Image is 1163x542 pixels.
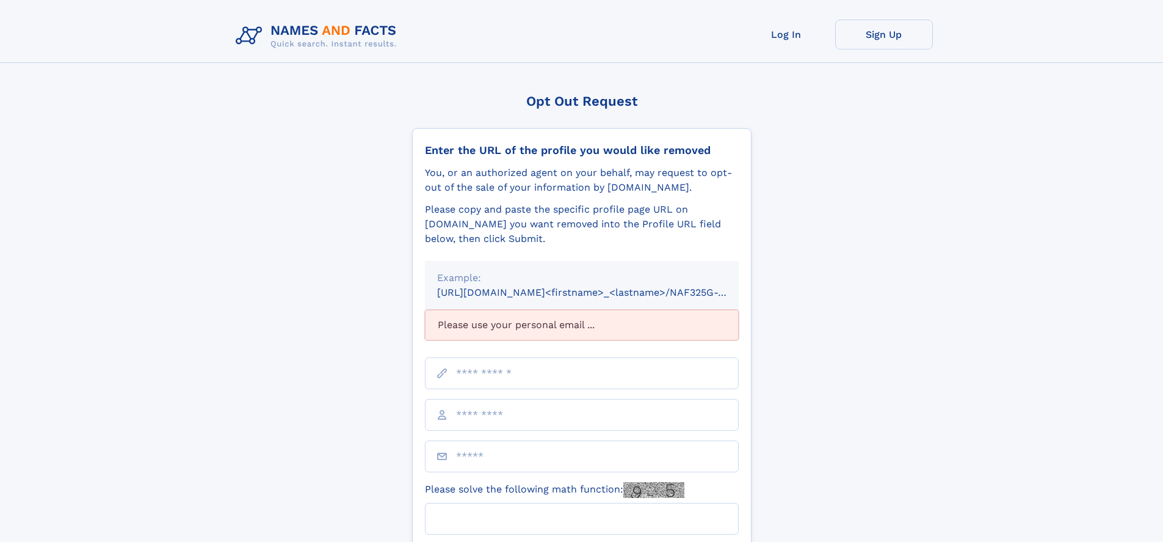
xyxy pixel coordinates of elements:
div: Example: [437,271,726,285]
div: Enter the URL of the profile you would like removed [425,144,739,157]
div: Opt Out Request [412,93,752,109]
img: Logo Names and Facts [231,20,407,53]
div: You, or an authorized agent on your behalf, may request to opt-out of the sale of your informatio... [425,166,739,195]
small: [URL][DOMAIN_NAME]<firstname>_<lastname>/NAF325G-xxxxxxxx [437,287,762,298]
div: Please copy and paste the specific profile page URL on [DOMAIN_NAME] you want removed into the Pr... [425,202,739,246]
a: Sign Up [835,20,933,49]
div: Please use your personal email ... [425,310,739,340]
a: Log In [737,20,835,49]
label: Please solve the following math function: [425,482,684,498]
